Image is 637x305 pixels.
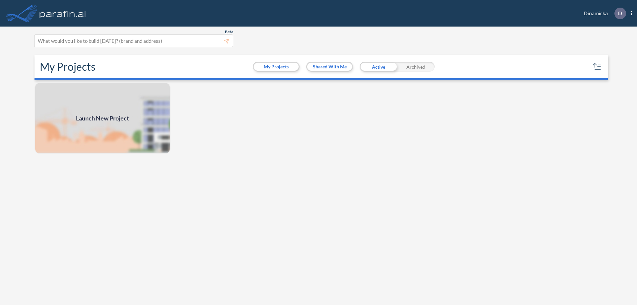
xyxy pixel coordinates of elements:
[225,29,233,35] span: Beta
[38,7,87,20] img: logo
[360,62,397,72] div: Active
[592,61,602,72] button: sort
[307,63,352,71] button: Shared With Me
[574,8,632,19] div: Dinamicka
[397,62,435,72] div: Archived
[40,60,96,73] h2: My Projects
[35,82,171,154] img: add
[254,63,299,71] button: My Projects
[35,82,171,154] a: Launch New Project
[618,10,622,16] p: D
[76,114,129,123] span: Launch New Project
